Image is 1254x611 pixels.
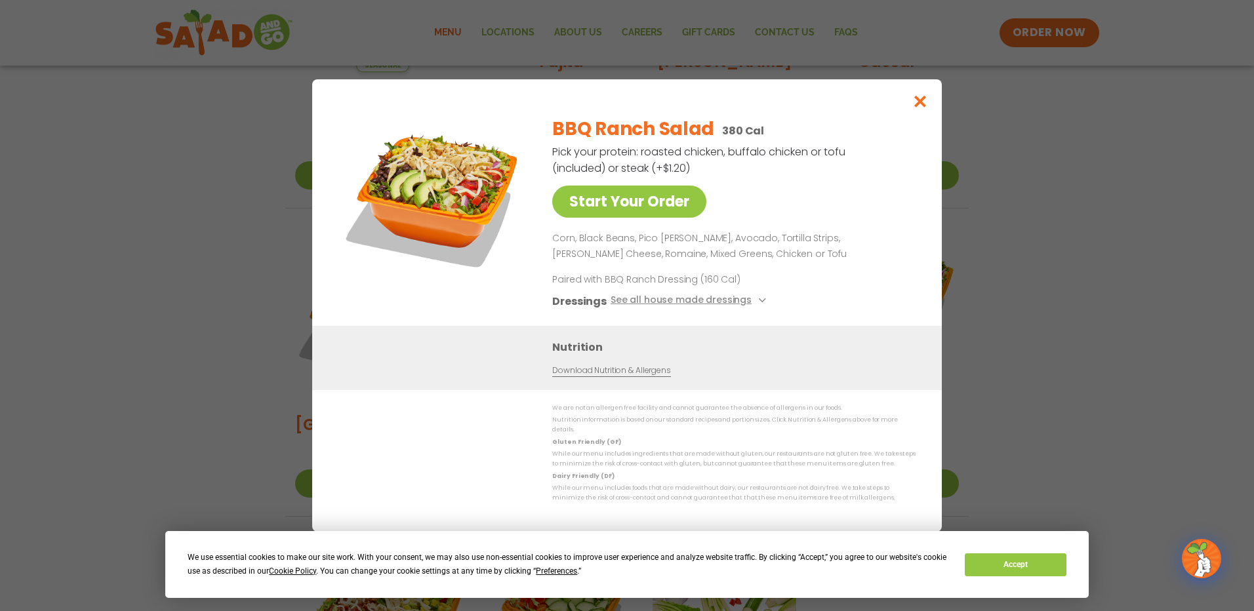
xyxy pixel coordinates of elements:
[269,566,316,576] span: Cookie Policy
[1183,540,1220,577] img: wpChatIcon
[165,531,1089,598] div: Cookie Consent Prompt
[552,144,847,176] p: Pick your protein: roasted chicken, buffalo chicken or tofu (included) or steak (+$1.20)
[552,115,714,143] h2: BBQ Ranch Salad
[552,415,916,435] p: Nutrition information is based on our standard recipes and portion sizes. Click Nutrition & Aller...
[342,106,525,289] img: Featured product photo for BBQ Ranch Salad
[722,123,764,139] p: 380 Cal
[552,293,607,309] h3: Dressings
[552,186,706,218] a: Start Your Order
[552,403,916,413] p: We are not an allergen free facility and cannot guarantee the absence of allergens in our foods.
[552,231,910,262] p: Corn, Black Beans, Pico [PERSON_NAME], Avocado, Tortilla Strips, [PERSON_NAME] Cheese, Romaine, M...
[536,566,577,576] span: Preferences
[552,472,614,480] strong: Dairy Friendly (DF)
[611,293,770,309] button: See all house made dressings
[188,551,949,578] div: We use essential cookies to make our site work. With your consent, we may also use non-essential ...
[552,339,922,355] h3: Nutrition
[899,79,942,123] button: Close modal
[552,449,916,469] p: While our menu includes ingredients that are made without gluten, our restaurants are not gluten ...
[552,483,916,503] p: While our menu includes foods that are made without dairy, our restaurants are not dairy free. We...
[552,365,670,377] a: Download Nutrition & Allergens
[552,438,620,446] strong: Gluten Friendly (GF)
[965,553,1066,576] button: Accept
[552,273,795,286] p: Paired with BBQ Ranch Dressing (160 Cal)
